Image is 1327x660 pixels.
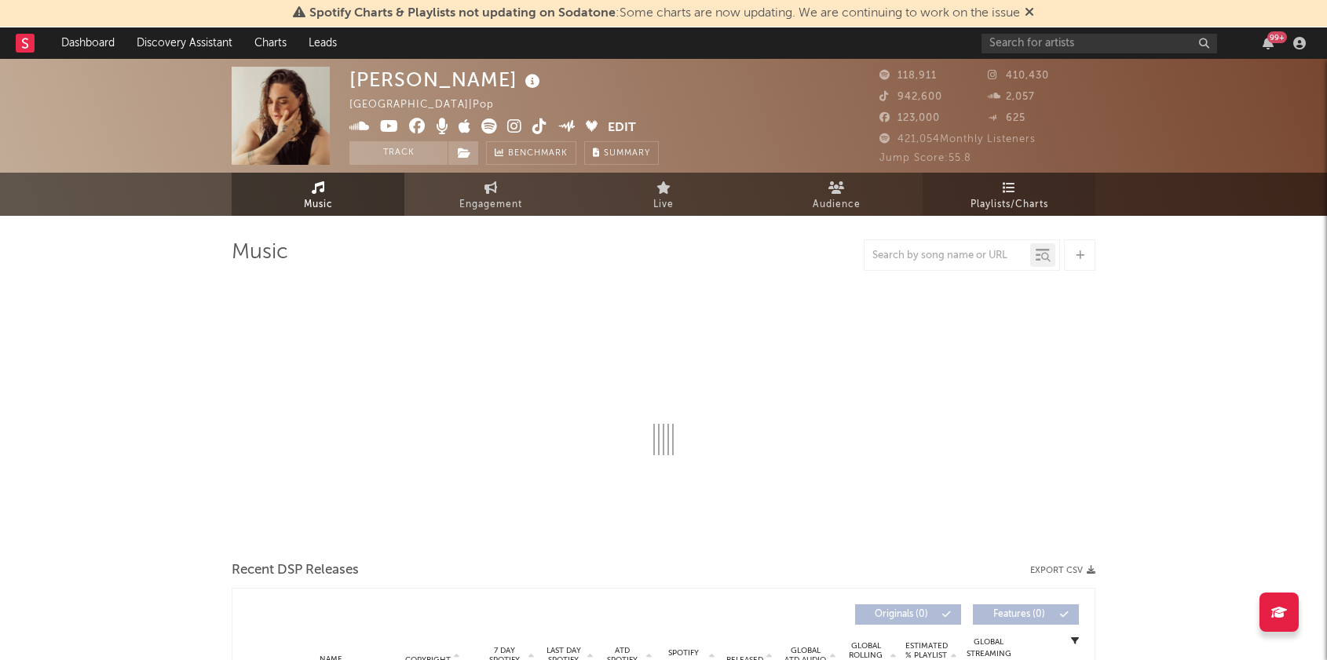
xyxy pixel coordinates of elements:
[304,195,333,214] span: Music
[126,27,243,59] a: Discovery Assistant
[584,141,659,165] button: Summary
[349,141,448,165] button: Track
[486,141,576,165] a: Benchmark
[309,7,1020,20] span: : Some charts are now updating. We are continuing to work on the issue
[988,71,1049,81] span: 410,430
[855,604,961,625] button: Originals(0)
[1263,37,1274,49] button: 99+
[243,27,298,59] a: Charts
[1025,7,1034,20] span: Dismiss
[349,96,512,115] div: [GEOGRAPHIC_DATA] | Pop
[879,134,1036,144] span: 421,054 Monthly Listeners
[879,153,971,163] span: Jump Score: 55.8
[309,7,616,20] span: Spotify Charts & Playlists not updating on Sodatone
[1030,566,1095,575] button: Export CSV
[865,250,1030,262] input: Search by song name or URL
[508,144,568,163] span: Benchmark
[971,195,1048,214] span: Playlists/Charts
[50,27,126,59] a: Dashboard
[973,604,1079,625] button: Features(0)
[298,27,348,59] a: Leads
[983,610,1055,619] span: Features ( 0 )
[865,610,938,619] span: Originals ( 0 )
[923,173,1095,216] a: Playlists/Charts
[982,34,1217,53] input: Search for artists
[1267,31,1287,43] div: 99 +
[404,173,577,216] a: Engagement
[349,67,544,93] div: [PERSON_NAME]
[232,173,404,216] a: Music
[750,173,923,216] a: Audience
[988,113,1025,123] span: 625
[988,92,1035,102] span: 2,057
[604,149,650,158] span: Summary
[232,561,359,580] span: Recent DSP Releases
[577,173,750,216] a: Live
[459,195,522,214] span: Engagement
[608,119,636,138] button: Edit
[879,92,942,102] span: 942,600
[879,113,940,123] span: 123,000
[813,195,861,214] span: Audience
[879,71,937,81] span: 118,911
[653,195,674,214] span: Live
